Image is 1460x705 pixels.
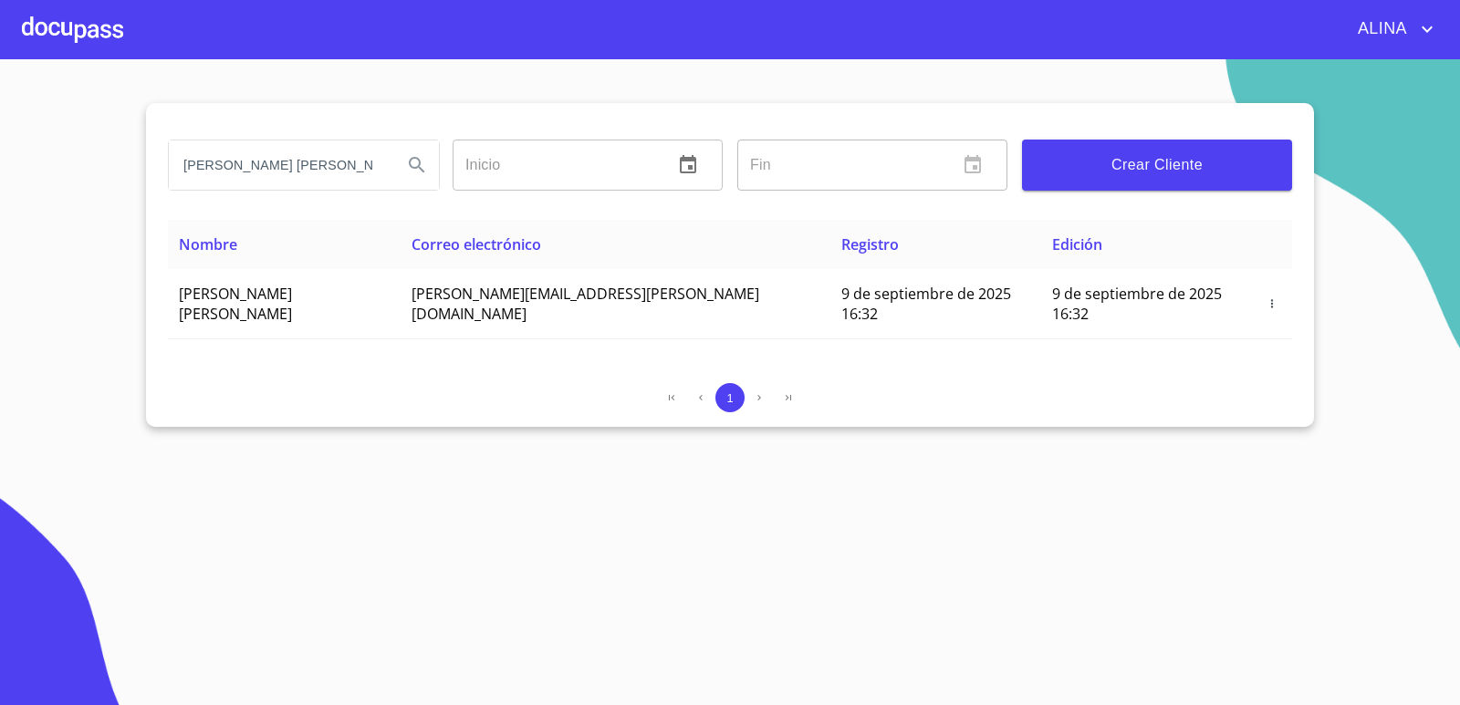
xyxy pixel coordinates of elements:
[841,234,899,254] span: Registro
[726,391,733,405] span: 1
[1052,234,1102,254] span: Edición
[395,143,439,187] button: Search
[1344,15,1416,44] span: ALINA
[1052,284,1222,324] span: 9 de septiembre de 2025 16:32
[179,284,292,324] span: [PERSON_NAME] [PERSON_NAME]
[412,234,541,254] span: Correo electrónico
[412,284,759,324] span: [PERSON_NAME][EMAIL_ADDRESS][PERSON_NAME][DOMAIN_NAME]
[841,284,1011,324] span: 9 de septiembre de 2025 16:32
[169,140,388,190] input: search
[1344,15,1438,44] button: account of current user
[715,383,745,412] button: 1
[179,234,237,254] span: Nombre
[1037,152,1277,178] span: Crear Cliente
[1022,140,1292,191] button: Crear Cliente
